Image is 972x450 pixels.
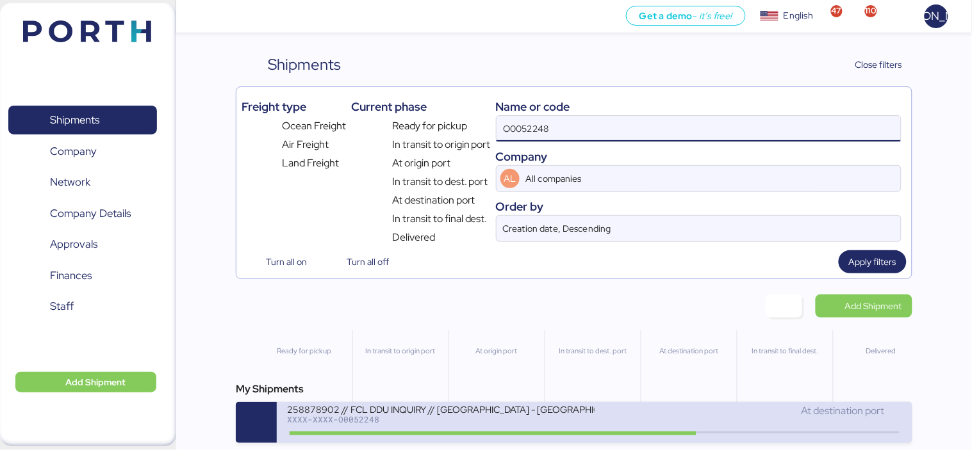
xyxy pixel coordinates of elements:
div: At origin port [454,346,539,357]
span: Finances [50,266,92,285]
input: AL [523,166,865,191]
span: Add Shipment [845,298,902,314]
div: 258878902 // FCL DDU INQUIRY // [GEOGRAPHIC_DATA] - [GEOGRAPHIC_DATA] // GL - Iungo Logistics [287,403,595,414]
span: Staff [50,297,74,316]
div: Name or code [496,98,902,115]
a: Approvals [8,230,157,259]
a: Add Shipment [816,294,912,317]
span: Shipments [50,111,99,129]
span: Close filters [855,57,902,72]
span: In transit to origin port [392,137,491,152]
a: Finances [8,261,157,290]
div: Order by [496,198,902,215]
div: Company [496,148,902,165]
span: Network [50,173,90,191]
span: At destination port [802,404,885,417]
div: XXXX-XXXX-O0052248 [287,415,595,424]
span: Apply filters [849,254,896,269]
span: At origin port [392,156,450,171]
a: Company Details [8,198,157,228]
div: Ready for pickup [261,346,347,357]
button: Turn all off [322,250,399,273]
div: Freight type [242,98,346,115]
span: Turn all off [347,254,389,269]
span: Add Shipment [65,374,126,390]
span: Turn all on [266,254,307,269]
span: Company [50,142,97,161]
div: My Shipments [236,382,912,397]
a: Company [8,136,157,166]
a: Network [8,168,157,197]
div: Shipments [268,53,342,76]
span: Air Freight [283,137,329,152]
a: Shipments [8,106,157,135]
div: English [784,9,813,22]
div: In transit to final dest. [743,346,827,357]
span: Land Freight [283,156,340,171]
div: Current phase [352,98,491,115]
button: Add Shipment [15,372,156,392]
button: Turn all on [242,250,317,273]
span: AL [504,172,516,186]
button: Apply filters [839,250,907,273]
button: Menu [184,6,206,28]
span: Approvals [50,235,97,253]
span: In transit to final dest. [392,211,488,227]
a: Staff [8,292,157,321]
span: Company Details [50,204,131,223]
span: Ocean Freight [283,118,347,134]
div: At destination port [647,346,731,357]
div: In transit to origin port [358,346,443,357]
span: At destination port [392,193,475,208]
span: Ready for pickup [392,118,467,134]
div: Delivered [839,346,923,357]
button: Close filters [829,53,912,76]
span: In transit to dest. port [392,174,488,189]
span: Delivered [392,230,435,245]
div: In transit to dest. port [550,346,635,357]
